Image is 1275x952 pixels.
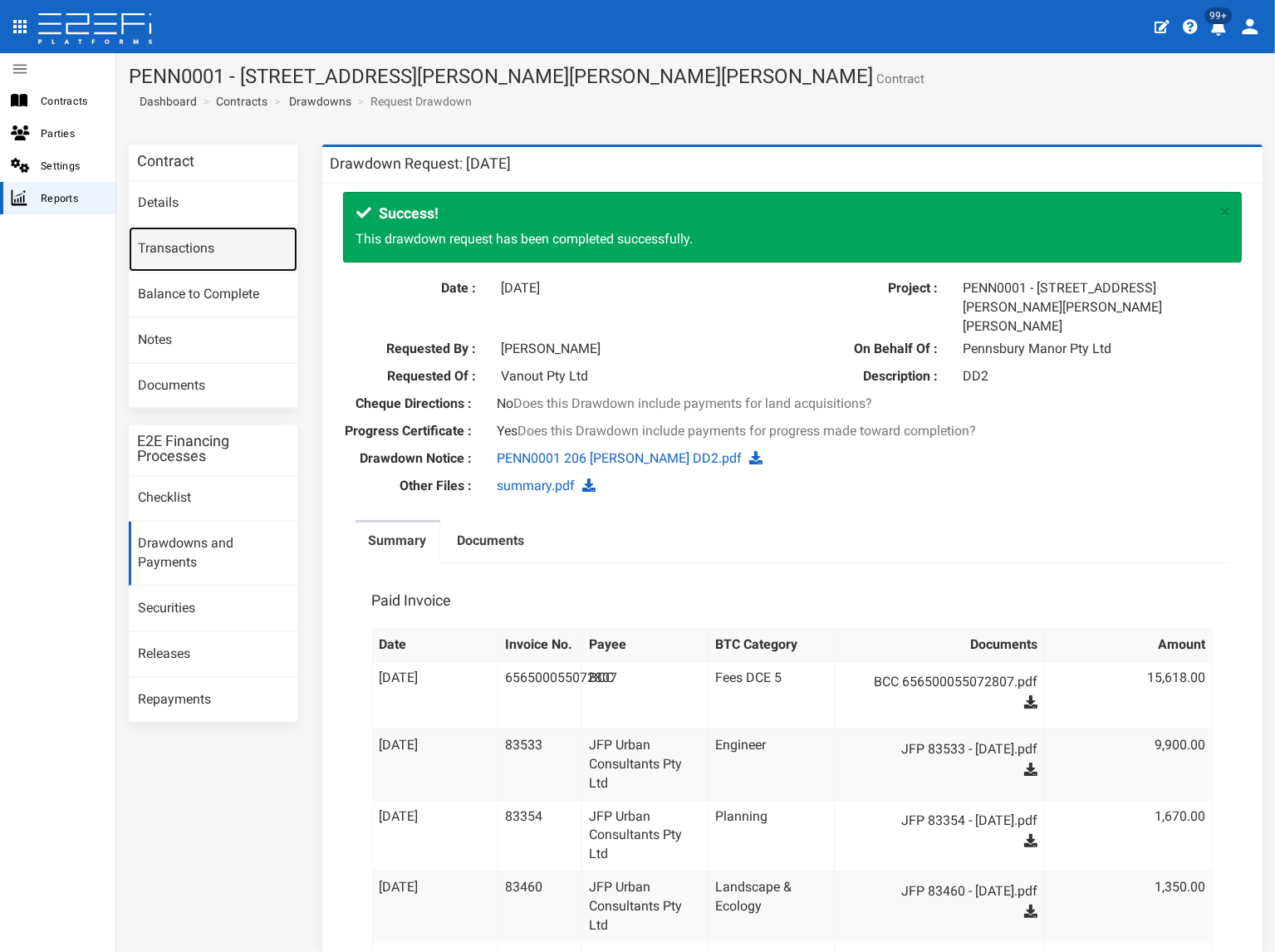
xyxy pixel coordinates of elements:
span: Does this Drawdown include payments for progress made toward completion? [517,423,976,439]
a: Balance to Complete [129,272,297,317]
a: Checklist [129,476,297,521]
label: On Behalf Of : [805,340,950,359]
a: Documents [129,364,297,409]
label: Other Files : [331,477,484,496]
div: [PERSON_NAME] [488,340,780,359]
h3: Drawdown Request: [DATE] [331,156,512,171]
a: BCC 656500055072807.pdf [858,669,1037,695]
a: summary.pdf [497,478,575,493]
label: Progress Certificate : [331,422,484,441]
span: Reports [41,189,102,208]
div: Yes [484,422,1101,441]
a: Documents [444,523,538,564]
td: BCC [582,662,709,729]
td: [DATE] [372,662,498,729]
th: Payee [582,629,709,662]
td: [DATE] [372,729,498,801]
li: Request Drawdown [354,93,472,110]
label: Date : [343,279,488,298]
span: Settings [41,156,102,175]
h3: E2E Financing Processes [137,434,289,464]
a: Releases [129,632,297,677]
label: Cheque Directions : [331,395,484,414]
td: 1,350.00 [1044,871,1212,943]
h3: Contract [137,154,194,169]
label: Description : [805,367,950,386]
span: Parties [41,124,102,143]
th: Date [372,629,498,662]
a: Drawdowns [289,93,351,110]
a: Drawdowns and Payments [129,522,297,586]
label: Project : [805,279,950,298]
td: [DATE] [372,800,498,871]
div: Vanout Pty Ltd [488,367,780,386]
label: Documents [458,532,525,551]
th: BTC Category [709,629,835,662]
a: Transactions [129,227,297,272]
td: 15,618.00 [1044,662,1212,729]
label: Drawdown Notice : [331,449,484,469]
label: Requested By : [343,340,488,359]
a: Contracts [216,93,267,110]
div: This drawdown request has been completed successfully. [343,192,1243,263]
div: PENN0001 - [STREET_ADDRESS][PERSON_NAME][PERSON_NAME][PERSON_NAME] [950,279,1242,336]
a: PENN0001 206 [PERSON_NAME] DD2.pdf [497,450,742,466]
td: Planning [709,800,835,871]
a: Dashboard [133,93,197,110]
td: 83354 [498,800,582,871]
td: JFP Urban Consultants Pty Ltd [582,800,709,871]
h1: PENN0001 - [STREET_ADDRESS][PERSON_NAME][PERSON_NAME][PERSON_NAME] [129,66,1263,87]
td: 83533 [498,729,582,801]
label: Summary [369,532,427,551]
td: 83460 [498,871,582,943]
label: Requested Of : [343,367,488,386]
a: Securities [129,586,297,631]
a: Summary [356,523,440,564]
a: JFP 83354 - [DATE].pdf [858,807,1037,834]
a: JFP 83533 - [DATE].pdf [858,736,1037,763]
td: JFP Urban Consultants Pty Ltd [582,729,709,801]
th: Amount [1044,629,1212,662]
button: × [1220,204,1229,221]
td: 1,670.00 [1044,800,1212,871]
a: Repayments [129,678,297,723]
a: Notes [129,318,297,363]
h3: Paid Invoice [372,593,452,608]
small: Contract [873,73,924,86]
span: Contracts [41,91,102,110]
div: DD2 [950,367,1242,386]
td: Landscape & Ecology [709,871,835,943]
a: Details [129,181,297,226]
div: No [484,395,1101,414]
a: JFP 83460 - [DATE].pdf [858,878,1037,905]
th: Documents [834,629,1044,662]
td: [DATE] [372,871,498,943]
td: 656500055072807 [498,662,582,729]
div: [DATE] [488,279,780,298]
td: JFP Urban Consultants Pty Ltd [582,871,709,943]
th: Invoice No. [498,629,582,662]
td: 9,900.00 [1044,729,1212,801]
td: Engineer [709,729,835,801]
span: Does this Drawdown include payments for land acquisitions? [513,395,872,411]
td: Fees DCE 5 [709,662,835,729]
div: Pennsbury Manor Pty Ltd [950,340,1242,359]
span: Dashboard [133,95,197,108]
h4: Success! [356,205,1213,222]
